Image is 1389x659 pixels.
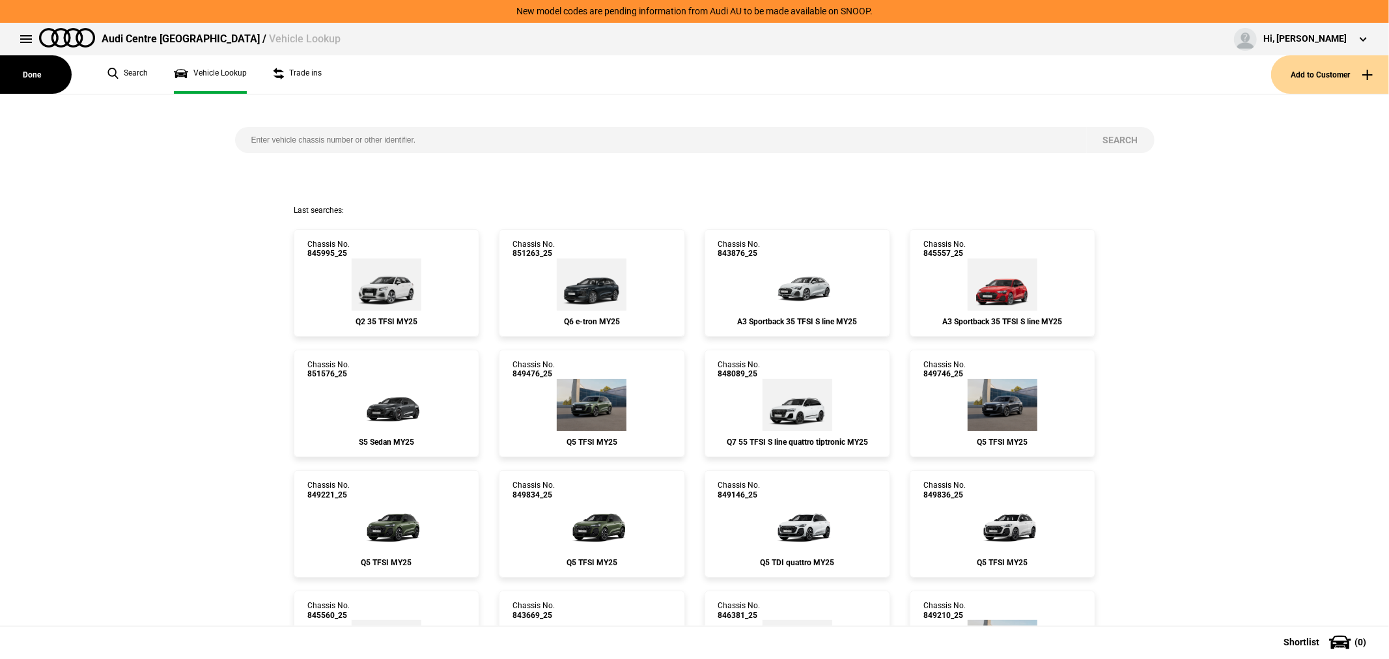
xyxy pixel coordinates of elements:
img: Audi_4MQCX2_25_EI_2Y2Y_WC7_WA7_PAH_N0Q_54K_(Nadin:_54K_C93_N0Q_PAH_WA7_WC7)_ext.png [763,379,832,431]
span: 849476_25 [512,369,555,378]
div: Chassis No. [512,601,555,620]
button: Search [1087,127,1155,153]
span: 851263_25 [512,249,555,258]
span: 849834_25 [512,490,555,499]
span: 849210_25 [923,611,966,620]
div: Chassis No. [307,481,350,499]
button: Add to Customer [1271,55,1389,94]
div: Q5 TFSI MY25 [923,558,1082,567]
div: Audi Centre [GEOGRAPHIC_DATA] / [102,32,341,46]
div: Chassis No. [512,240,555,259]
div: Q5 TFSI MY25 [512,438,671,447]
div: Chassis No. [923,240,966,259]
span: 843876_25 [718,249,761,258]
span: 845995_25 [307,249,350,258]
img: Audi_GFBA1A_25_FW_H1H1__(Nadin:_C05)_ext.png [557,259,626,311]
div: Chassis No. [512,360,555,379]
span: 845557_25 [923,249,966,258]
span: 849746_25 [923,369,966,378]
img: Audi_GUBAZG_25_FW_N7N7_3FU_PAH_WA7_6FJ_F80_H65_Y4T_(Nadin:_3FU_6FJ_C56_F80_H65_PAH_S9S_WA7_Y4T)_e... [968,379,1037,431]
input: Enter vehicle chassis number or other identifier. [235,127,1087,153]
div: Q7 55 TFSI S line quattro tiptronic MY25 [718,438,877,447]
img: Audi_8YFCYG_25_EI_B1B1_WXC_PWL_WXC-2_(Nadin:_6FJ_C53_PWL_S9S_WXC)_ext.png [968,259,1037,311]
span: 851576_25 [307,369,350,378]
div: S5 Sedan MY25 [307,438,466,447]
div: Q5 TDI quattro MY25 [718,558,877,567]
span: 849836_25 [923,490,966,499]
div: A3 Sportback 35 TFSI S line MY25 [923,317,1082,326]
div: Chassis No. [718,240,761,259]
div: Chassis No. [923,601,966,620]
div: A3 Sportback 35 TFSI S line MY25 [718,317,877,326]
div: Chassis No. [512,481,555,499]
div: Q5 TFSI MY25 [307,558,466,567]
div: Q2 35 TFSI MY25 [307,317,466,326]
button: Shortlist(0) [1264,626,1389,658]
span: ( 0 ) [1354,638,1366,647]
a: Trade ins [273,55,322,94]
img: Audi_GUBAZG_25_FW_M4M4_3FU_PAH_WA7_6FJ_F80_H65_(Nadin:_3FU_6FJ_C56_F80_H65_PAH_S9S_WA7)_ext.png [347,499,425,552]
span: 848089_25 [718,369,761,378]
img: Audi_GUBAZG_25_FW_M4M4_PAH_WA7_6FJ_F80_H65_(Nadin:_6FJ_C56_F80_H65_PAH_S9S_WA7)_ext.png [553,499,631,552]
img: Audi_GAGBKG_25_YM_Z9Z9_4A3_4E7_2JG_(Nadin:_2JG_4A3_4E7_C49)_ext.png [352,259,421,311]
span: 849221_25 [307,490,350,499]
div: Chassis No. [718,601,761,620]
img: audi.png [39,28,95,48]
div: Hi, [PERSON_NAME] [1263,33,1347,46]
img: Audi_GUBAUY_25_FW_2Y2Y_PAH_WA7_6FJ_F80_H65_(Nadin:_6FJ_C56_F80_H65_PAH_S9S_WA7)_ext.png [758,499,836,552]
span: Shortlist [1284,638,1319,647]
span: Last searches: [294,206,344,215]
div: Q5 TFSI MY25 [923,438,1082,447]
img: Audi_GUBAZG_25_FW_Z9Z9_PAH_6FJ_(Nadin:_6FJ_C56_PAH)_ext.png [964,499,1042,552]
a: Vehicle Lookup [174,55,247,94]
div: Chassis No. [923,481,966,499]
div: Chassis No. [718,360,761,379]
img: Audi_8YFCYG_25_EI_2Y2Y_4E6_(Nadin:_4E6_C51)_ext.png [758,259,836,311]
div: Q5 TFSI MY25 [512,558,671,567]
div: Q6 e-tron MY25 [512,317,671,326]
span: 843669_25 [512,611,555,620]
img: Audi_FU2S5Y_25S_GX_6Y6Y_PAH_9VS_WA2_PQ7_PYH_PWO_3FP_F19_(Nadin:_3FP_9VS_C92_F19_PAH_PQ7_PWO_PYH_S... [347,379,425,431]
span: 845560_25 [307,611,350,620]
div: Chassis No. [923,360,966,379]
img: Audi_GUBAZG_25_FW_M4M4_3FU_WA9_PAH_WA7_6FJ_PYH_F80_H65_(Nadin:_3FU_6FJ_C56_F80_H65_PAH_PYH_S9S_WA... [557,379,626,431]
span: 846381_25 [718,611,761,620]
div: Chassis No. [307,240,350,259]
a: Search [107,55,148,94]
div: Chassis No. [307,601,350,620]
div: Chassis No. [307,360,350,379]
span: 849146_25 [718,490,761,499]
div: Chassis No. [718,481,761,499]
span: Vehicle Lookup [269,33,341,45]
